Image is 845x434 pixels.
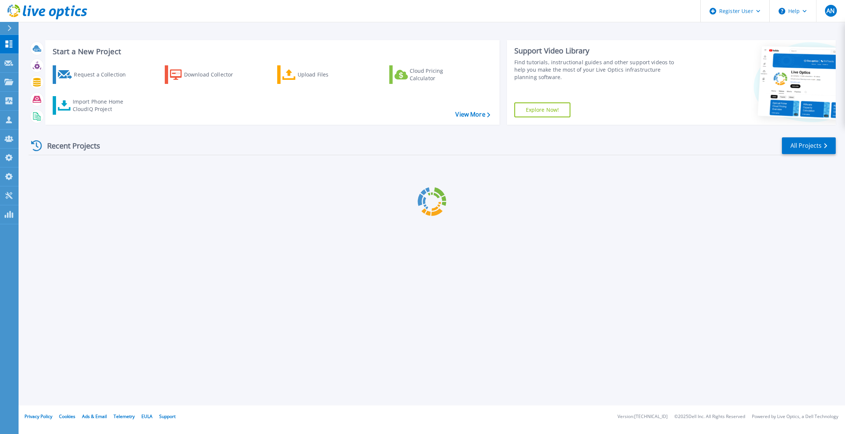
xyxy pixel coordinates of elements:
[826,8,835,14] span: AN
[73,98,131,113] div: Import Phone Home CloudIQ Project
[29,137,110,155] div: Recent Projects
[782,137,836,154] a: All Projects
[82,413,107,420] a: Ads & Email
[159,413,176,420] a: Support
[514,102,571,117] a: Explore Now!
[184,67,243,82] div: Download Collector
[389,65,472,84] a: Cloud Pricing Calculator
[59,413,75,420] a: Cookies
[141,413,153,420] a: EULA
[455,111,490,118] a: View More
[514,59,684,81] div: Find tutorials, instructional guides and other support videos to help you make the most of your L...
[24,413,52,420] a: Privacy Policy
[298,67,357,82] div: Upload Files
[752,414,838,419] li: Powered by Live Optics, a Dell Technology
[514,46,684,56] div: Support Video Library
[674,414,745,419] li: © 2025 Dell Inc. All Rights Reserved
[165,65,248,84] a: Download Collector
[53,48,490,56] h3: Start a New Project
[410,67,469,82] div: Cloud Pricing Calculator
[74,67,133,82] div: Request a Collection
[618,414,668,419] li: Version: [TECHNICAL_ID]
[114,413,135,420] a: Telemetry
[277,65,360,84] a: Upload Files
[53,65,135,84] a: Request a Collection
